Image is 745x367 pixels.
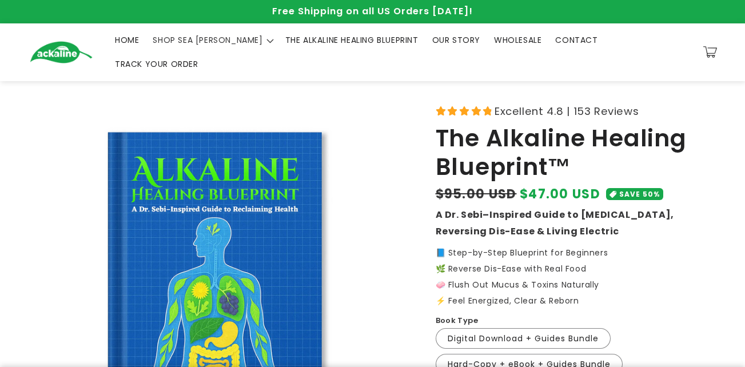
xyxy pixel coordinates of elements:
[436,315,479,326] label: Book Type
[436,328,611,349] label: Digital Download + Guides Bundle
[520,185,600,204] span: $47.00 USD
[436,124,716,182] h1: The Alkaline Healing Blueprint™
[30,41,93,63] img: Ackaline
[432,35,480,45] span: OUR STORY
[278,28,425,52] a: THE ALKALINE HEALING BLUEPRINT
[285,35,419,45] span: THE ALKALINE HEALING BLUEPRINT
[108,52,205,76] a: TRACK YOUR ORDER
[436,208,674,238] strong: A Dr. Sebi–Inspired Guide to [MEDICAL_DATA], Reversing Dis-Ease & Living Electric
[619,188,660,200] span: SAVE 50%
[548,28,604,52] a: CONTACT
[272,5,473,18] span: Free Shipping on all US Orders [DATE]!
[555,35,597,45] span: CONTACT
[108,28,146,52] a: HOME
[494,35,541,45] span: WHOLESALE
[436,185,517,204] s: $95.00 USD
[115,35,139,45] span: HOME
[115,59,198,69] span: TRACK YOUR ORDER
[146,28,278,52] summary: SHOP SEA [PERSON_NAME]
[425,28,487,52] a: OUR STORY
[487,28,548,52] a: WHOLESALE
[495,102,639,121] span: Excellent 4.8 | 153 Reviews
[436,249,716,305] p: 📘 Step-by-Step Blueprint for Beginners 🌿 Reverse Dis-Ease with Real Food 🧼 Flush Out Mucus & Toxi...
[153,35,262,45] span: SHOP SEA [PERSON_NAME]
